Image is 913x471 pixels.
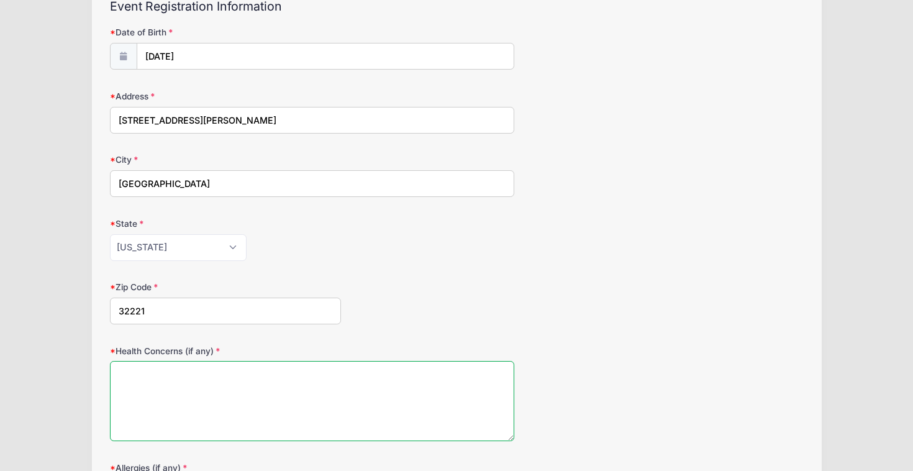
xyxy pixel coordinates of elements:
label: State [110,217,341,230]
label: Zip Code [110,281,341,293]
input: xxxxx [110,298,341,324]
label: City [110,153,341,166]
input: mm/dd/yyyy [137,43,514,70]
label: Address [110,90,341,103]
label: Date of Birth [110,26,341,39]
label: Health Concerns (if any) [110,345,341,357]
